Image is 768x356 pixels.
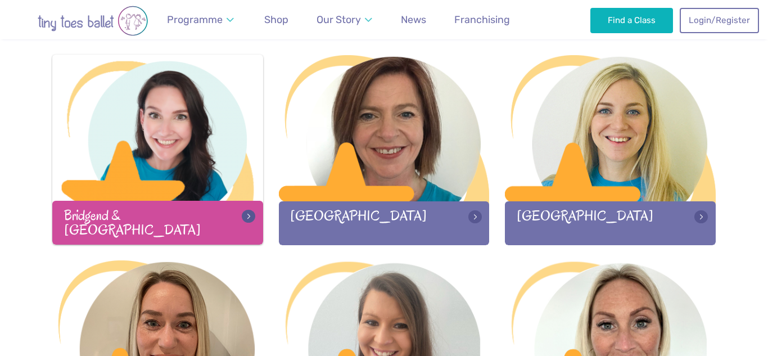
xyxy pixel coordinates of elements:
a: Our Story [311,7,378,33]
a: Shop [259,7,293,33]
a: News [396,7,431,33]
div: Bridgend & [GEOGRAPHIC_DATA] [52,201,263,244]
a: [GEOGRAPHIC_DATA] [279,55,490,245]
span: Our Story [317,13,361,25]
a: Bridgend & [GEOGRAPHIC_DATA] [52,55,263,244]
div: [GEOGRAPHIC_DATA] [505,201,716,245]
a: [GEOGRAPHIC_DATA] [505,55,716,245]
img: tiny toes ballet [14,6,171,36]
a: Franchising [449,7,515,33]
div: [GEOGRAPHIC_DATA] [279,201,490,245]
span: Programme [167,13,223,25]
a: Programme [162,7,240,33]
a: Login/Register [680,8,758,33]
span: Franchising [454,13,510,25]
a: Find a Class [590,8,673,33]
span: Shop [264,13,288,25]
span: News [401,13,426,25]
